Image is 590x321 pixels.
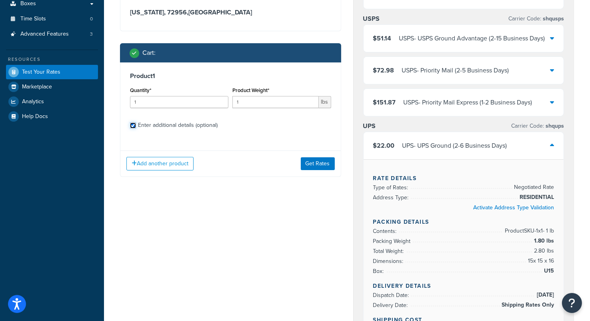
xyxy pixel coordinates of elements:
span: 1.80 lbs [532,236,554,246]
button: Open Resource Center [562,293,582,313]
span: shqups [544,122,564,130]
h3: USPS [363,15,380,23]
a: Activate Address Type Validation [473,203,554,212]
h3: UPS [363,122,376,130]
input: 0.00 [232,96,318,108]
div: Resources [6,56,98,63]
h4: Rate Details [373,174,554,183]
span: Dimensions: [373,257,406,265]
h3: [US_STATE], 72956 , [GEOGRAPHIC_DATA] [130,8,331,16]
span: 2.80 lbs [532,246,554,256]
a: Marketplace [6,80,98,94]
span: 15 x 15 x 16 [526,256,554,266]
div: UPS - UPS Ground (2-6 Business Days) [402,140,507,151]
h2: Cart : [142,49,156,56]
span: Contents: [373,227,399,235]
span: Box: [373,267,386,275]
span: U15 [542,266,554,276]
span: shqusps [541,14,564,23]
span: Boxes [20,0,36,7]
a: Advanced Features3 [6,27,98,42]
label: Product Weight* [232,87,269,93]
span: Delivery Date: [373,301,410,309]
div: USPS - Priority Mail (2-5 Business Days) [402,65,509,76]
span: Help Docs [22,113,48,120]
input: Enter additional details (optional) [130,122,136,128]
span: lbs [319,96,331,108]
span: Time Slots [20,16,46,22]
span: 3 [90,31,93,38]
div: USPS - Priority Mail Express (1-2 Business Days) [404,97,532,108]
h3: Product 1 [130,72,331,80]
span: Advanced Features [20,31,69,38]
span: Analytics [22,98,44,105]
li: Advanced Features [6,27,98,42]
span: Shipping Rates Only [500,300,554,310]
div: Enter additional details (optional) [138,120,218,131]
span: Type of Rates: [373,183,410,192]
span: RESIDENTIAL [518,193,554,202]
span: Address Type: [373,193,411,202]
a: Time Slots0 [6,12,98,26]
label: Quantity* [130,87,151,93]
button: Get Rates [301,157,335,170]
input: 0.0 [130,96,228,108]
a: Analytics [6,94,98,109]
span: [DATE] [535,290,554,300]
span: Marketplace [22,84,52,90]
span: $22.00 [373,141,395,150]
span: $72.98 [373,66,394,75]
p: Carrier Code: [511,120,564,132]
span: $151.87 [373,98,396,107]
div: USPS - USPS Ground Advantage (2-15 Business Days) [399,33,545,44]
li: Time Slots [6,12,98,26]
a: Help Docs [6,109,98,124]
span: Test Your Rates [22,69,60,76]
a: Test Your Rates [6,65,98,79]
h4: Packing Details [373,218,554,226]
span: Product SKU-1 x 1 - 1 lb [503,226,554,236]
span: Dispatch Date: [373,291,411,299]
p: Carrier Code: [508,13,564,24]
span: 0 [90,16,93,22]
span: Negotiated Rate [512,183,554,192]
button: Add another product [126,157,194,171]
h4: Delivery Details [373,282,554,290]
span: Total Weight: [373,247,406,255]
span: Packing Weight [373,237,413,245]
span: $51.14 [373,34,392,43]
